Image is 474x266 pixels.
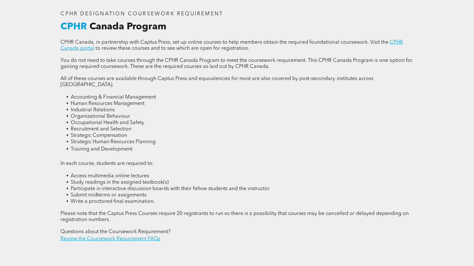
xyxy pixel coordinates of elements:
[60,40,388,45] span: CPHR Canada, in partnership with Captus Press, set up online courses to help members obtain the r...
[96,46,249,51] span: to review these courses and to see which are open for registration.
[71,186,270,191] span: Participate in interactive discussion boards with their fellow students and the instructor
[71,107,115,113] span: Industrial Relations
[60,11,223,17] span: CPHR DESIGNATION COURSEWORK REQUIREMENT
[71,199,155,204] span: Write a proctored final examination.
[60,236,160,241] a: Review the Coursework Requirement FAQs
[71,114,130,119] span: Organizational Behaviour
[71,174,149,179] span: Access multimedia online lectures
[71,133,127,138] span: Strategic Compensation
[71,101,145,106] span: Human Resources Management
[71,193,146,198] span: Submit midterms or assignments
[71,95,156,100] span: Accounting & Financial Management
[71,180,169,185] span: Study readings in the assigned textbook(s)
[60,229,171,234] span: Questions about the Coursework Requirement?
[60,58,412,69] span: You do not need to take courses through the CPHR Canada Program to meet the coursework requiremen...
[60,211,408,222] span: Please note that the Captus Press Courses require 20 registrants to run so there is a possibility...
[89,22,166,32] span: Canada Program
[60,161,154,166] span: In each course, students are required to:
[71,120,144,125] span: Occupational Health and Safety
[60,22,87,32] span: CPHR
[71,127,131,132] span: Recruitment and Selection
[60,76,373,87] span: All of these courses are available through Captus Press and equivalencies for most are also cover...
[71,147,132,152] span: Training and Development
[71,139,156,144] span: Strategic Human Resources Planning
